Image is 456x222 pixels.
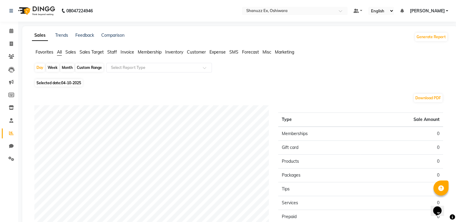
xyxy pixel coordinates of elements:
span: Membership [138,49,162,55]
span: Customer [187,49,206,55]
img: logo [15,2,57,19]
div: Month [60,63,74,72]
span: 04-10-2025 [61,81,81,85]
td: 0 [360,127,443,141]
span: [PERSON_NAME] [410,8,445,14]
div: Day [35,63,45,72]
span: All [57,49,62,55]
th: Type [278,113,361,127]
iframe: chat widget [431,198,450,216]
span: Favorites [36,49,53,55]
b: 08047224946 [66,2,93,19]
span: Staff [107,49,117,55]
td: 0 [360,141,443,155]
td: 0 [360,168,443,182]
td: Products [278,155,361,168]
span: SMS [229,49,238,55]
a: Sales [32,30,48,41]
td: Gift card [278,141,361,155]
th: Sale Amount [360,113,443,127]
button: Download PDF [414,94,442,102]
span: Marketing [275,49,294,55]
a: Comparison [101,32,124,38]
span: Selected date: [35,79,83,87]
td: 0 [360,196,443,210]
td: Tips [278,182,361,196]
td: 0 [360,182,443,196]
td: 0 [360,155,443,168]
td: Packages [278,168,361,182]
span: Misc [263,49,271,55]
span: Expense [209,49,226,55]
span: Invoice [121,49,134,55]
div: Week [46,63,59,72]
button: Generate Report [415,33,447,41]
span: Sales Target [80,49,104,55]
span: Sales [65,49,76,55]
a: Trends [55,32,68,38]
td: Services [278,196,361,210]
td: Memberships [278,127,361,141]
span: Inventory [165,49,183,55]
a: Feedback [75,32,94,38]
span: Forecast [242,49,259,55]
div: Custom Range [75,63,103,72]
